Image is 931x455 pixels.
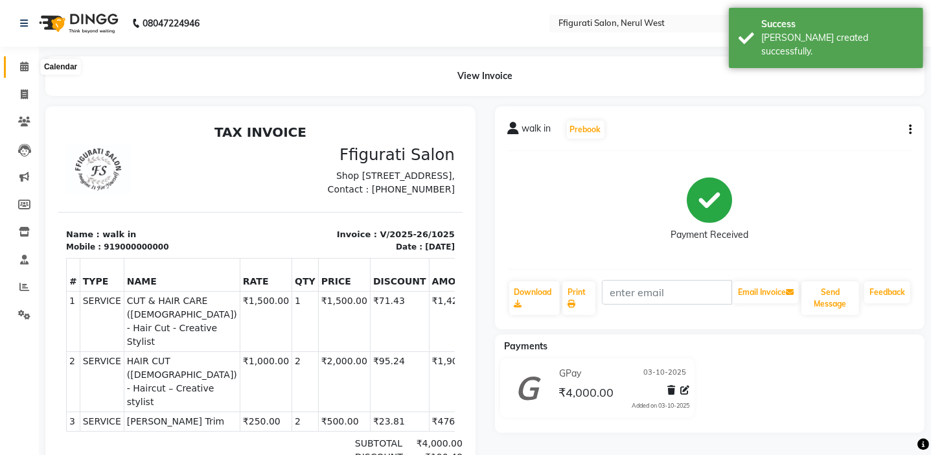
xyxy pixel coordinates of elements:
[325,374,346,384] span: 2.5%
[371,292,422,312] td: ₹476.19
[8,5,397,21] h2: TAX INVOICE
[289,345,347,358] div: NET
[8,232,22,292] td: 2
[509,281,560,315] a: Download
[181,292,233,312] td: ₹250.00
[761,31,914,58] div: Bill created successfully.
[643,367,686,380] span: 03-10-2025
[297,373,321,384] span: SGST
[21,292,65,312] td: SERVICE
[8,139,22,172] th: #
[289,372,347,386] div: ( )
[632,401,689,410] div: Added on 03-10-2025
[260,292,312,312] td: ₹500.00
[21,139,65,172] th: TYPE
[505,340,548,352] span: Payments
[347,413,404,426] div: ₹4,000.00
[522,122,551,140] span: walk in
[210,109,397,122] p: Invoice : V/2025-26/1025
[371,232,422,292] td: ₹1,904.76
[65,139,181,172] th: NAME
[559,367,581,380] span: GPay
[181,139,233,172] th: RATE
[260,232,312,292] td: ₹2,000.00
[371,139,422,172] th: AMOUNT
[69,175,179,229] span: CUT & HAIR CARE ([DEMOGRAPHIC_DATA]) - Hair Cut - Creative Stylist
[347,331,404,345] div: ₹190.48
[312,292,371,312] td: ₹23.81
[289,331,347,345] div: DISCOUNT
[8,442,397,454] p: Thank you Please visit again !!!
[289,358,347,372] div: ( )
[347,358,404,372] div: ₹95.24
[558,385,614,403] span: ₹4,000.00
[801,281,859,315] button: Send Message
[45,122,110,134] div: 919000000000
[21,232,65,292] td: SERVICE
[8,172,22,232] td: 1
[567,121,604,139] button: Prebook
[234,139,260,172] th: QTY
[864,281,910,303] a: Feedback
[181,232,233,292] td: ₹1,000.00
[338,122,364,134] div: Date :
[312,232,371,292] td: ₹95.24
[8,292,22,312] td: 3
[41,60,80,75] div: Calendar
[371,172,422,232] td: ₹1,428.57
[733,281,799,303] button: Email Invoice
[347,345,404,358] div: ₹3,809.52
[289,318,347,331] div: SUBTOTAL
[45,56,925,96] div: View Invoice
[8,109,194,122] p: Name : walk in
[8,122,43,134] div: Mobile :
[143,5,200,41] b: 08047224946
[347,318,404,331] div: ₹4,000.00
[210,50,397,64] p: Shop [STREET_ADDRESS],
[761,17,914,31] div: Success
[181,172,233,232] td: ₹1,500.00
[21,172,65,232] td: SERVICE
[69,296,179,309] span: [PERSON_NAME] Trim
[210,26,397,45] h3: Ffigurati Salon
[347,372,404,386] div: ₹95.24
[367,122,397,134] div: [DATE]
[260,139,312,172] th: PRICE
[210,64,397,77] p: Contact : [PHONE_NUMBER]
[325,360,346,370] span: 2.5%
[33,5,122,41] img: logo
[234,172,260,232] td: 1
[562,281,595,315] a: Print
[289,386,347,413] div: GRAND TOTAL
[312,139,371,172] th: DISCOUNT
[671,229,748,242] div: Payment Received
[234,292,260,312] td: 2
[347,386,404,413] div: ₹4,000.00
[234,232,260,292] td: 2
[602,280,732,305] input: enter email
[69,235,179,290] span: HAIR CUT ([DEMOGRAPHIC_DATA]) - Haircut – Creative stylist
[260,172,312,232] td: ₹1,500.00
[297,360,321,370] span: CGST
[289,413,347,426] div: Paid
[312,172,371,232] td: ₹71.43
